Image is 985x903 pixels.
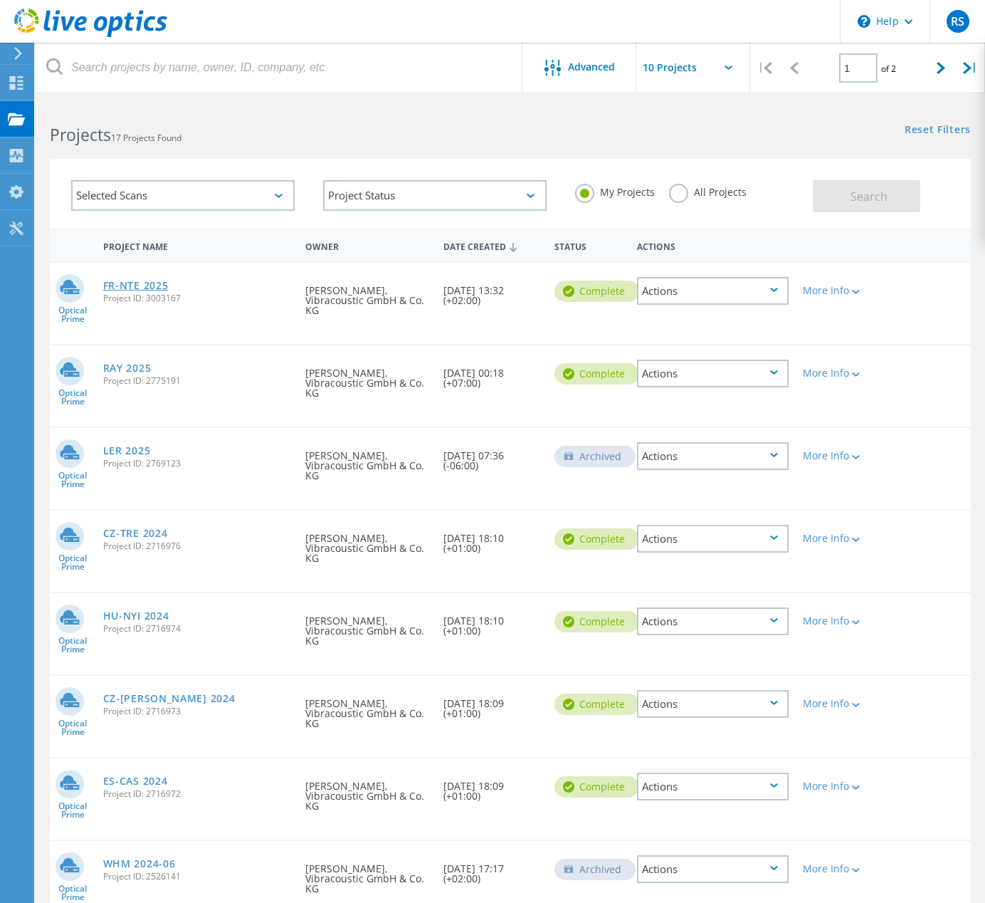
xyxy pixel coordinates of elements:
[803,451,863,461] div: More Info
[50,802,96,819] span: Optical Prime
[298,758,436,825] div: [PERSON_NAME], Vibracoustic GmbH & Co. KG
[103,459,292,468] span: Project ID: 2769123
[103,294,292,303] span: Project ID: 3003167
[50,554,96,571] span: Optical Prime
[858,15,870,28] svg: \n
[803,699,863,709] div: More Info
[436,758,547,815] div: [DATE] 18:09 (+01:00)
[50,637,96,654] span: Optical Prime
[103,611,169,621] a: HU-NYI 2024
[111,132,181,144] span: 17 Projects Found
[436,428,547,485] div: [DATE] 07:36 (-06:00)
[554,528,639,550] div: Complete
[36,43,523,93] input: Search projects by name, owner, ID, company, etc
[298,232,436,259] div: Owner
[803,368,863,378] div: More Info
[50,123,111,146] b: Projects
[103,446,151,456] a: LER 2025
[50,884,96,902] span: Optical Prime
[637,277,789,305] div: Actions
[103,528,168,538] a: CZ-TRE 2024
[803,533,863,543] div: More Info
[436,232,547,259] div: Date Created
[436,593,547,650] div: [DATE] 18:10 (+01:00)
[803,781,863,791] div: More Info
[436,511,547,568] div: [DATE] 18:10 (+01:00)
[951,16,964,27] span: RS
[637,360,789,387] div: Actions
[103,281,169,291] a: FR-NTE 2025
[103,625,292,633] span: Project ID: 2716974
[14,30,167,40] a: Live Optics Dashboard
[554,611,639,632] div: Complete
[630,232,796,259] div: Actions
[298,676,436,743] div: [PERSON_NAME], Vibracoustic GmbH & Co. KG
[554,859,636,880] div: Archived
[554,694,639,715] div: Complete
[436,345,547,402] div: [DATE] 00:18 (+07:00)
[637,607,789,635] div: Actions
[803,616,863,626] div: More Info
[554,446,636,467] div: Archived
[50,471,96,489] span: Optical Prime
[298,511,436,578] div: [PERSON_NAME], Vibracoustic GmbH & Co. KG
[637,690,789,718] div: Actions
[103,790,292,798] span: Project ID: 2716972
[554,281,639,302] div: Complete
[803,286,863,296] div: More Info
[905,125,971,137] a: Reset Filters
[637,442,789,470] div: Actions
[881,63,896,75] span: of 2
[103,363,152,373] a: RAY 2025
[637,525,789,553] div: Actions
[103,707,292,716] span: Project ID: 2716973
[103,872,292,881] span: Project ID: 2526141
[669,184,747,197] label: All Projects
[850,189,887,204] span: Search
[103,859,176,869] a: WHM 2024-06
[71,180,295,211] div: Selected Scans
[96,232,299,259] div: Project Name
[436,841,547,898] div: [DATE] 17:17 (+02:00)
[813,180,920,212] button: Search
[103,542,292,550] span: Project ID: 2716976
[554,363,639,385] div: Complete
[956,43,985,93] div: |
[436,676,547,733] div: [DATE] 18:09 (+01:00)
[323,180,547,211] div: Project Status
[547,232,630,259] div: Status
[103,776,168,786] a: ES-CAS 2024
[803,864,863,874] div: More Info
[554,776,639,798] div: Complete
[750,43,779,93] div: |
[637,855,789,883] div: Actions
[298,345,436,412] div: [PERSON_NAME], Vibracoustic GmbH & Co. KG
[298,593,436,660] div: [PERSON_NAME], Vibracoustic GmbH & Co. KG
[298,263,436,330] div: [PERSON_NAME], Vibracoustic GmbH & Co. KG
[50,306,96,323] span: Optical Prime
[50,389,96,406] span: Optical Prime
[637,773,789,800] div: Actions
[103,694,236,704] a: CZ-[PERSON_NAME] 2024
[568,62,615,72] span: Advanced
[103,377,292,385] span: Project ID: 2775191
[436,263,547,320] div: [DATE] 13:32 (+02:00)
[50,719,96,736] span: Optical Prime
[575,184,655,197] label: My Projects
[298,428,436,495] div: [PERSON_NAME], Vibracoustic GmbH & Co. KG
